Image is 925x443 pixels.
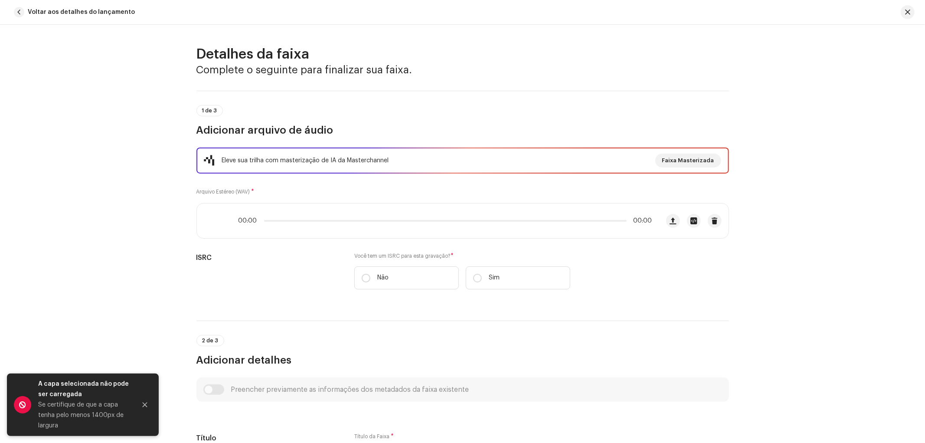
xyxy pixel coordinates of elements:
span: 1 de 3 [202,108,217,113]
p: Sim [489,273,500,282]
div: Se certifique de que a capa tenha pelo menos 1400px de largura [38,400,129,431]
span: 00:00 [239,217,261,224]
span: Faixa Masterizada [662,152,714,169]
p: Não [377,273,389,282]
button: Close [136,396,154,413]
h3: Adicionar arquivo de áudio [196,123,729,137]
button: Faixa Masterizada [655,154,721,167]
h3: Adicionar detalhes [196,353,729,367]
span: 2 de 3 [202,338,219,343]
div: A capa selecionada não pode ser carregada [38,379,129,400]
div: Eleve sua trilha com masterização de IA da Masterchannel [222,155,389,166]
h5: ISRC [196,253,341,263]
label: Título da Faixa [354,433,394,440]
span: 00:00 [630,217,652,224]
h2: Detalhes da faixa [196,46,729,63]
h3: Complete o seguinte para finalizar sua faixa. [196,63,729,77]
label: Você tem um ISRC para esta gravação? [354,253,570,259]
small: Arquivo Estéreo (WAV) [196,189,250,194]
